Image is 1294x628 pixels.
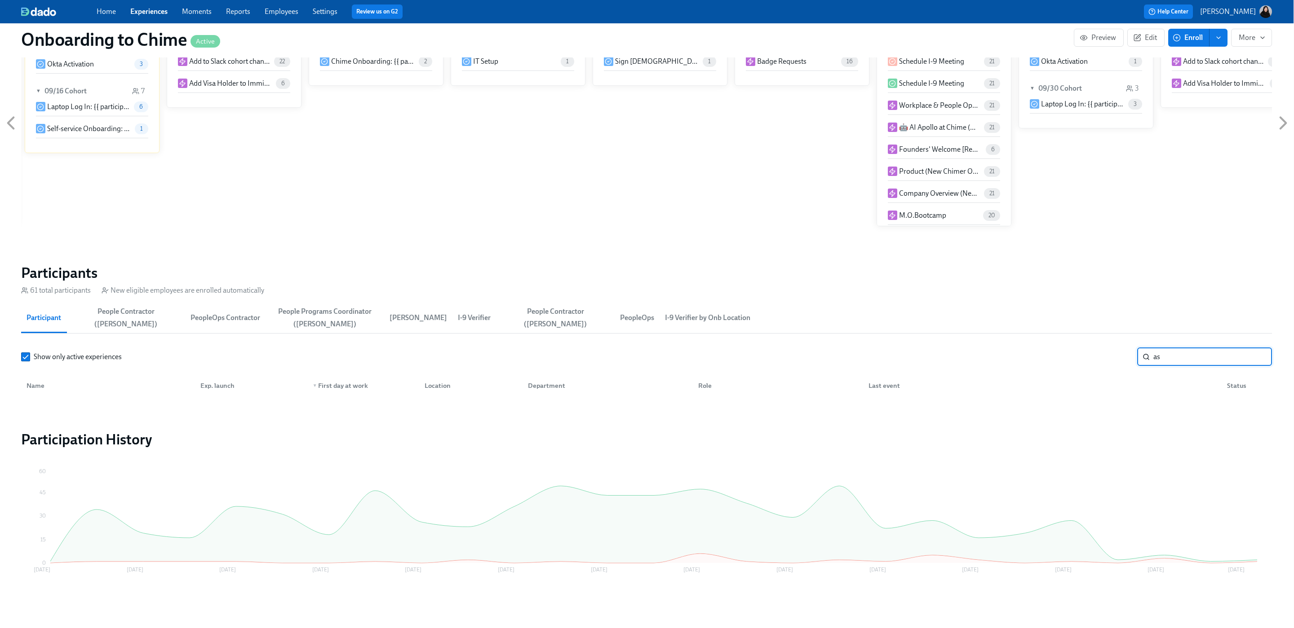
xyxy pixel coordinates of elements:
div: Name [23,380,193,391]
a: Reports [226,7,250,16]
span: 21 [1268,58,1284,65]
span: ▼ [313,383,317,388]
button: Enroll [1168,29,1210,47]
tspan: [DATE] [962,566,979,572]
span: More [1239,33,1264,42]
p: Add to Slack cohort channel [189,57,270,66]
p: M.O.Bootcamp [899,211,946,220]
span: 1 [703,58,716,65]
h2: Participation History [21,430,1272,448]
tspan: [DATE] [869,566,886,572]
div: Role [691,377,861,395]
p: Chime Onboarding: {{ participant.startDate | MMM DD, YYYY }} [331,57,415,66]
span: People Contractor ([PERSON_NAME]) [501,305,609,330]
div: Last event [861,377,1220,395]
span: 21 [984,124,1000,131]
a: Moments [182,7,212,16]
span: 21 [984,168,1000,175]
button: [PERSON_NAME] [1200,5,1272,18]
button: Review us on G2 [352,4,403,19]
p: Okta Activation [1041,57,1088,66]
p: Add Visa Holder to Immigration Channel [1183,79,1266,88]
div: Role [695,380,861,391]
tspan: 30 [40,513,46,519]
span: 8 [1270,80,1284,87]
p: Add Visa Holder to Immigration Channel [189,79,272,88]
p: Product (New Chimer Onboarding) [899,167,980,176]
img: AOh14GiodkOkFx4zVn8doSxjASm1eOsX4PZSRn4Qo-OE=s96-c [1259,5,1272,18]
span: Active [191,38,220,45]
button: Edit [1127,29,1165,47]
p: Company Overview (New Chimer Onboarding) [899,189,980,198]
tspan: [DATE] [1055,566,1072,572]
tspan: [DATE] [405,566,421,572]
tspan: [DATE] [1228,566,1245,572]
button: enroll [1210,29,1228,47]
h2: Participants [21,264,1272,282]
tspan: 45 [40,489,46,495]
input: Search by name [1153,348,1272,366]
button: Preview [1074,29,1124,47]
p: Laptop Log In: {{ participant.startDate | MMM DD, YYYY }} [1041,99,1125,109]
p: Workplace & People Ops Orientation (New Chimer Onboarding) [899,101,980,110]
span: 21 [984,80,1000,87]
tspan: 60 [39,468,46,474]
a: Settings [313,7,337,16]
p: Add to Slack cohort channel [1183,57,1264,66]
tspan: 15 [40,536,46,542]
span: Preview [1081,33,1116,42]
span: 16 [841,58,858,65]
div: Name [23,377,193,395]
div: Department [524,380,691,391]
p: [PERSON_NAME] [1200,7,1256,17]
p: 🤖 AI Apollo at Chime (New Chimer Onboarding) [899,123,980,132]
span: People Programs Coordinator ([PERSON_NAME]) [271,305,379,330]
button: Help Center [1144,4,1193,19]
tspan: [DATE] [312,566,329,572]
h6: 09/30 Cohort [1038,83,1082,93]
span: ▼ [36,86,42,96]
span: 1 [1129,58,1142,65]
span: Edit [1135,33,1157,42]
span: Help Center [1148,7,1188,16]
div: ▼First day at work [306,377,418,395]
a: Experiences [130,7,168,16]
span: 2 [419,58,432,65]
a: Employees [265,7,298,16]
p: Okta Activation [47,59,94,69]
div: Location [417,377,521,395]
div: 61 total participants [21,285,91,295]
p: Self-service Onboarding: {{ participant.startDate | MMM DD, YYYY }} [47,124,131,134]
span: PeopleOps [620,312,654,324]
span: 20 [983,212,1000,219]
tspan: [DATE] [776,566,793,572]
span: 3 [1128,101,1142,107]
tspan: [DATE] [34,566,50,572]
div: Location [421,380,521,391]
span: 1 [135,125,148,132]
a: Home [97,7,116,16]
span: I-9 Verifier [458,312,491,324]
tspan: 0 [42,560,46,566]
span: Enroll [1174,33,1203,42]
span: 6 [986,146,1000,153]
h6: 09/16 Cohort [44,86,87,96]
p: Laptop Log In: {{ participant.startDate | MMM DD, YYYY }} [47,102,130,112]
tspan: [DATE] [591,566,607,572]
span: Show only active experiences [34,352,122,362]
span: 6 [276,80,290,87]
span: 6 [134,103,148,110]
span: 22 [274,58,290,65]
div: First day at work [309,380,418,391]
div: Department [521,377,691,395]
div: 7 [132,86,145,96]
tspan: [DATE] [498,566,514,572]
div: New eligible employees are enrolled automatically [102,285,264,295]
p: Schedule I-9 Meeting [899,57,964,66]
span: I-9 Verifier by Onb Location [665,312,750,324]
div: Last event [865,380,1220,391]
div: Exp. launch [197,380,306,391]
a: Review us on G2 [356,7,398,16]
span: [PERSON_NAME] [390,312,447,324]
